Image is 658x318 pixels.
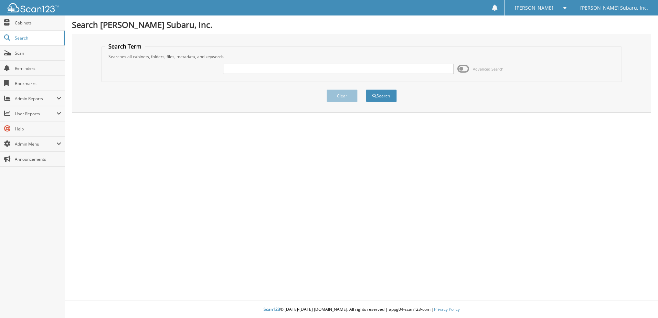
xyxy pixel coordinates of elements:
span: Advanced Search [473,66,503,72]
span: Cabinets [15,20,61,26]
span: [PERSON_NAME] [515,6,553,10]
span: Bookmarks [15,81,61,86]
iframe: Chat Widget [624,285,658,318]
button: Clear [327,89,358,102]
span: [PERSON_NAME] Subaru, Inc. [580,6,648,10]
span: Scan [15,50,61,56]
div: Searches all cabinets, folders, files, metadata, and keywords [105,54,618,60]
legend: Search Term [105,43,145,50]
h1: Search [PERSON_NAME] Subaru, Inc. [72,19,651,30]
div: © [DATE]-[DATE] [DOMAIN_NAME]. All rights reserved | appg04-scan123-com | [65,301,658,318]
span: Reminders [15,65,61,71]
a: Privacy Policy [434,306,460,312]
span: Admin Menu [15,141,56,147]
span: Admin Reports [15,96,56,102]
img: scan123-logo-white.svg [7,3,59,12]
span: Announcements [15,156,61,162]
span: User Reports [15,111,56,117]
span: Search [15,35,60,41]
span: Scan123 [264,306,280,312]
span: Help [15,126,61,132]
button: Search [366,89,397,102]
